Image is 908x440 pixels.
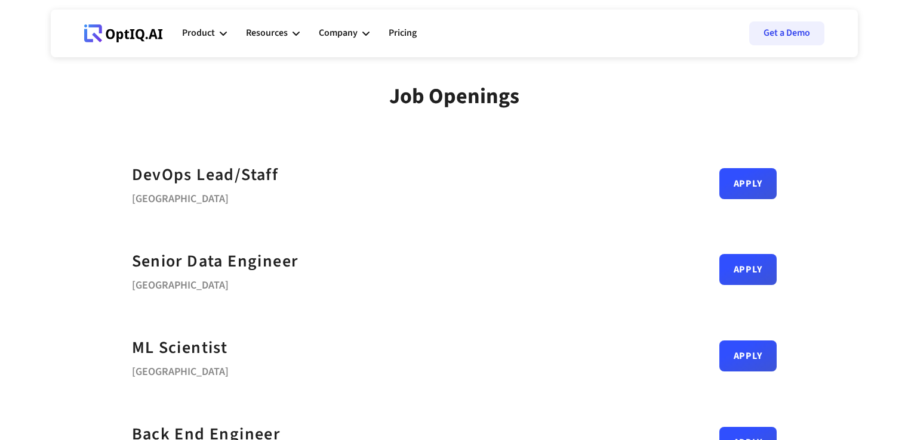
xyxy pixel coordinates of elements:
div: [GEOGRAPHIC_DATA] [132,275,298,292]
div: Job Openings [389,83,519,109]
div: [GEOGRAPHIC_DATA] [132,361,229,378]
a: Pricing [389,16,417,51]
div: Product [182,16,227,51]
div: Company [319,25,358,41]
a: Webflow Homepage [84,16,163,51]
div: [GEOGRAPHIC_DATA] [132,188,279,205]
div: Resources [246,16,300,51]
a: Apply [719,340,777,371]
a: Apply [719,168,777,199]
a: ML Scientist [132,334,228,361]
div: Company [319,16,370,51]
a: Senior Data Engineer [132,248,298,275]
div: Resources [246,25,288,41]
a: Get a Demo [749,21,824,45]
a: Apply [719,254,777,285]
a: DevOps Lead/Staff [132,162,279,188]
div: Product [182,25,215,41]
